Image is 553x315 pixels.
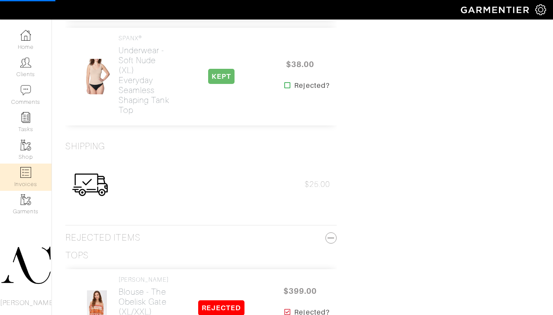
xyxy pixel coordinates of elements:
[65,141,105,152] h3: Shipping
[20,112,31,123] img: reminder-icon-8004d30b9f0a5d33ae49ab947aed9ed385cf756f9e5892f1edd6e32f2345188e.png
[208,69,235,84] span: KEPT
[119,45,172,115] h2: Underwear - Soft Nude (XL) Everyday Seamless Shaping Tank Top
[119,35,172,42] h4: SPANX®
[119,35,172,115] a: SPANX® Underwear - Soft Nude (XL)Everyday Seamless Shaping Tank Top
[72,167,108,203] img: Womens_Shipping-0f0746b93696673c4592444dca31ff67b5a305f4a045d2d6c16441254fff223c.png
[20,140,31,151] img: garments-icon-b7da505a4dc4fd61783c78ac3ca0ef83fa9d6f193b1c9dc38574b1d14d53ca28.png
[305,180,330,189] span: $25.00
[274,55,326,74] span: $38.00
[294,80,329,91] strong: Rejected?
[457,2,535,17] img: garmentier-logo-header-white-b43fb05a5012e4ada735d5af1a66efaba907eab6374d6393d1fbf88cb4ef424d.png
[20,194,31,205] img: garments-icon-b7da505a4dc4fd61783c78ac3ca0ef83fa9d6f193b1c9dc38574b1d14d53ca28.png
[65,232,337,243] h3: Rejected Items
[20,30,31,41] img: dashboard-icon-dbcd8f5a0b271acd01030246c82b418ddd0df26cd7fceb0bd07c9910d44c42f6.png
[119,276,172,283] h4: [PERSON_NAME]
[20,57,31,68] img: clients-icon-6bae9207a08558b7cb47a8932f037763ab4055f8c8b6bfacd5dc20c3e0201464.png
[20,85,31,96] img: comment-icon-a0a6a9ef722e966f86d9cbdc48e553b5cf19dbc54f86b18d962a5391bc8f6eb6.png
[82,58,112,95] img: uoTs3bVcMuy959nT4Awu1UQ2
[535,4,546,15] img: gear-icon-white-bd11855cb880d31180b6d7d6211b90ccbf57a29d726f0c71d8c61bd08dd39cc2.png
[274,282,326,300] span: $399.00
[20,167,31,178] img: orders-icon-0abe47150d42831381b5fb84f609e132dff9fe21cb692f30cb5eec754e2cba89.png
[65,250,89,261] h3: Tops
